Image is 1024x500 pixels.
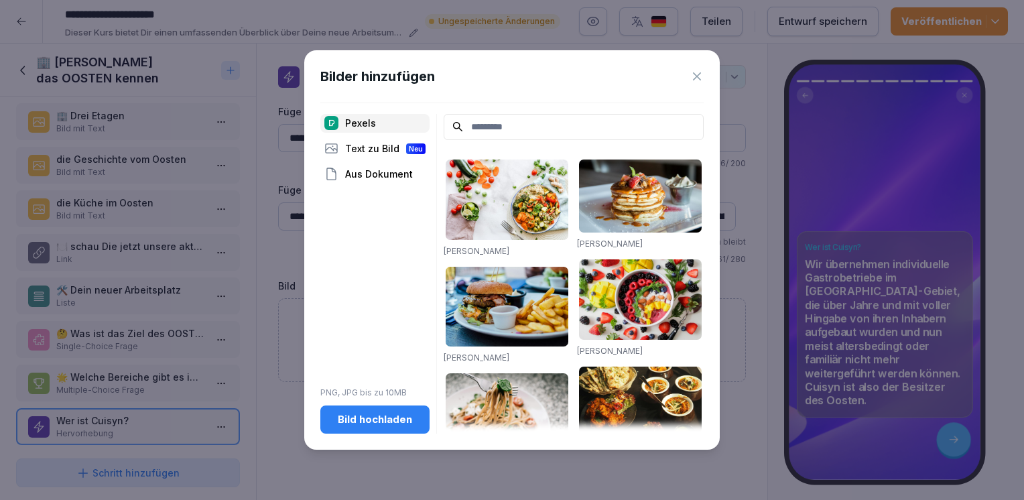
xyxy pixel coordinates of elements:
[577,239,643,249] a: [PERSON_NAME]
[320,387,430,399] p: PNG, JPG bis zu 10MB
[577,346,643,356] a: [PERSON_NAME]
[446,373,568,454] img: pexels-photo-1279330.jpeg
[444,353,509,363] a: [PERSON_NAME]
[320,405,430,434] button: Bild hochladen
[579,259,702,340] img: pexels-photo-1099680.jpeg
[320,66,435,86] h1: Bilder hinzufügen
[320,139,430,158] div: Text zu Bild
[579,160,702,233] img: pexels-photo-376464.jpeg
[446,267,568,347] img: pexels-photo-70497.jpeg
[320,114,430,133] div: Pexels
[446,160,568,240] img: pexels-photo-1640777.jpeg
[579,367,702,434] img: pexels-photo-958545.jpeg
[444,246,509,256] a: [PERSON_NAME]
[406,143,426,154] div: Neu
[331,412,419,427] div: Bild hochladen
[320,165,430,184] div: Aus Dokument
[324,116,338,130] img: pexels.png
